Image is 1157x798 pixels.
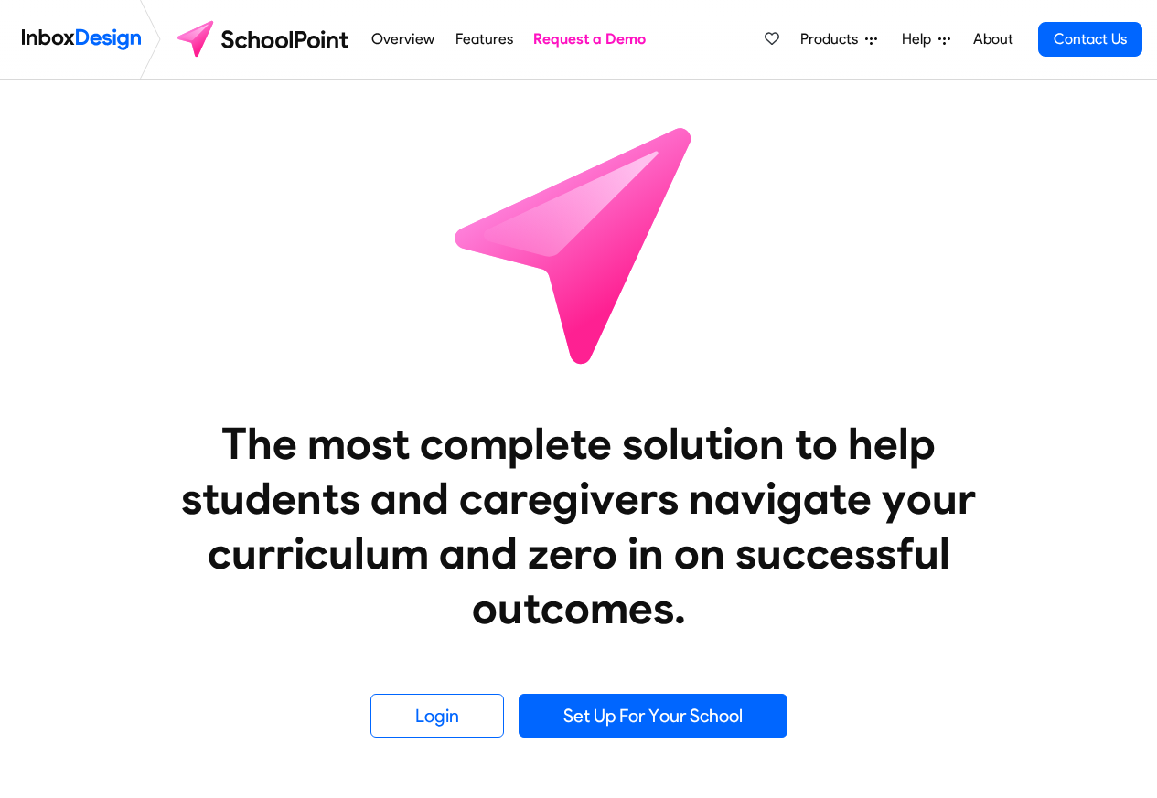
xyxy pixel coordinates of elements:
[968,21,1018,58] a: About
[800,28,865,50] span: Products
[370,694,504,738] a: Login
[1038,22,1142,57] a: Contact Us
[793,21,884,58] a: Products
[519,694,787,738] a: Set Up For Your School
[414,80,744,409] img: icon_schoolpoint.svg
[168,17,361,61] img: schoolpoint logo
[895,21,958,58] a: Help
[529,21,651,58] a: Request a Demo
[450,21,518,58] a: Features
[902,28,938,50] span: Help
[145,416,1013,635] heading: The most complete solution to help students and caregivers navigate your curriculum and zero in o...
[367,21,440,58] a: Overview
